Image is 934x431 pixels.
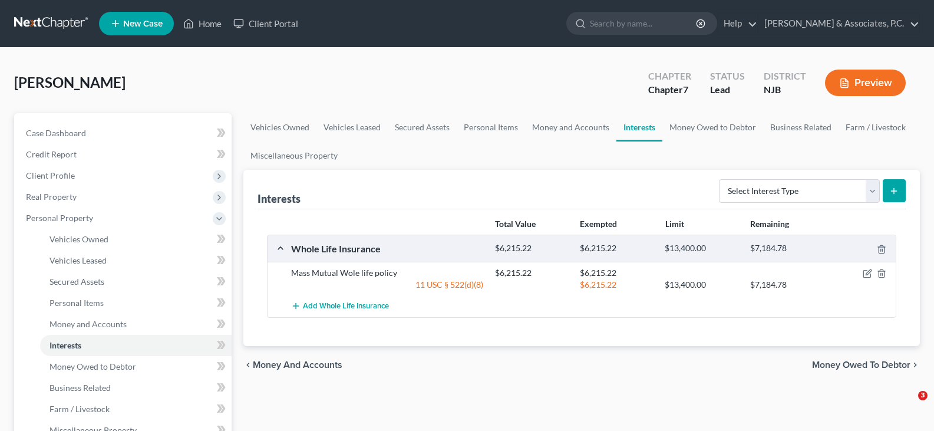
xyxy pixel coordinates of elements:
a: Secured Assets [40,271,232,292]
a: Home [177,13,227,34]
span: Money Owed to Debtor [812,360,910,370]
span: Money Owed to Debtor [49,361,136,371]
a: [PERSON_NAME] & Associates, P.C. [758,13,919,34]
div: Status [710,70,745,83]
span: Personal Items [49,298,104,308]
span: Business Related [49,383,111,393]
div: Whole Life Insurance [285,242,489,255]
div: $6,215.22 [574,267,659,279]
a: Personal Items [457,113,525,142]
span: Secured Assets [49,277,104,287]
strong: Limit [665,219,684,229]
a: Case Dashboard [16,123,232,144]
a: Miscellaneous Property [243,142,345,170]
button: Add Whole Life Insurance [291,295,389,317]
div: District [764,70,806,83]
span: Money and Accounts [253,360,342,370]
div: $13,400.00 [659,243,744,254]
strong: Exempted [580,219,617,229]
a: Secured Assets [388,113,457,142]
div: $7,184.78 [744,279,829,291]
strong: Remaining [750,219,789,229]
a: Help [718,13,757,34]
iframe: Intercom live chat [894,391,922,419]
a: Business Related [40,377,232,399]
div: $6,215.22 [574,243,659,254]
a: Interests [616,113,662,142]
a: Money Owed to Debtor [662,113,763,142]
a: Farm / Livestock [839,113,913,142]
span: Interests [49,340,81,350]
div: $6,215.22 [574,279,659,291]
i: chevron_left [243,360,253,370]
div: Interests [258,192,301,206]
a: Client Portal [227,13,304,34]
div: Chapter [648,83,691,97]
a: Vehicles Owned [243,113,316,142]
div: $6,215.22 [489,243,574,254]
a: Interests [40,335,232,356]
span: Personal Property [26,213,93,223]
button: Preview [825,70,906,96]
a: Credit Report [16,144,232,165]
div: $7,184.78 [744,243,829,254]
a: Money and Accounts [525,113,616,142]
button: chevron_left Money and Accounts [243,360,342,370]
span: 3 [918,391,928,400]
strong: Total Value [495,219,536,229]
a: Personal Items [40,292,232,314]
span: Vehicles Owned [49,234,108,244]
span: Vehicles Leased [49,255,107,265]
i: chevron_right [910,360,920,370]
span: Client Profile [26,170,75,180]
input: Search by name... [590,12,698,34]
div: $13,400.00 [659,279,744,291]
span: New Case [123,19,163,28]
a: Vehicles Owned [40,229,232,250]
span: Add Whole Life Insurance [303,302,389,311]
div: $6,215.22 [489,267,574,279]
span: Farm / Livestock [49,404,110,414]
span: [PERSON_NAME] [14,74,126,91]
div: NJB [764,83,806,97]
div: Lead [710,83,745,97]
a: Money Owed to Debtor [40,356,232,377]
a: Vehicles Leased [316,113,388,142]
span: 7 [683,84,688,95]
div: 11 USC § 522(d)(8) [285,279,489,291]
span: Case Dashboard [26,128,86,138]
span: Money and Accounts [49,319,127,329]
div: Mass Mutual Wole life policy [285,267,489,279]
span: Real Property [26,192,77,202]
div: Chapter [648,70,691,83]
a: Business Related [763,113,839,142]
span: Credit Report [26,149,77,159]
a: Money and Accounts [40,314,232,335]
a: Vehicles Leased [40,250,232,271]
button: Money Owed to Debtor chevron_right [812,360,920,370]
a: Farm / Livestock [40,399,232,420]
